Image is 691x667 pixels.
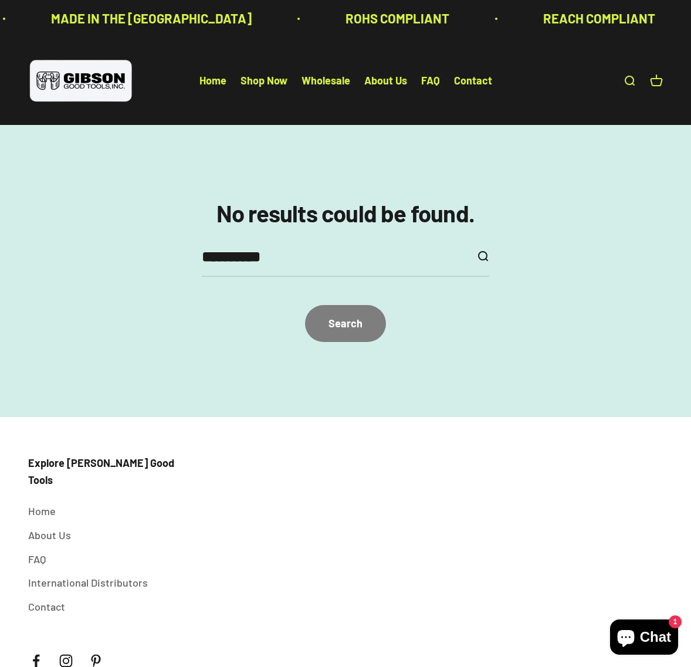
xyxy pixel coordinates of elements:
a: FAQ [421,75,440,87]
a: About Us [364,75,407,87]
p: ROHS COMPLIANT [345,8,449,29]
a: Wholesale [302,75,350,87]
button: Search [305,305,386,342]
a: International Distributors [28,574,148,591]
a: Home [199,75,226,87]
p: Explore [PERSON_NAME] Good Tools [28,455,175,489]
p: REACH COMPLIANT [543,8,655,29]
a: Contact [28,598,65,615]
a: About Us [28,527,71,544]
p: MADE IN THE [GEOGRAPHIC_DATA] [51,8,252,29]
input: Search [202,245,467,269]
a: Shop Now [241,75,287,87]
a: FAQ [28,551,46,568]
a: Contact [454,75,492,87]
div: Search [328,315,363,332]
h1: No results could be found. [216,200,475,226]
a: Home [28,503,56,520]
inbox-online-store-chat: Shopify online store chat [607,619,682,658]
